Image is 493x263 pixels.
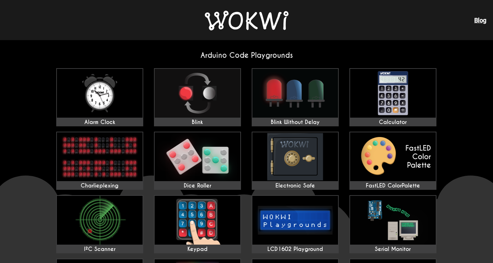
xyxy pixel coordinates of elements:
img: Calculator [350,69,436,118]
img: Serial Monitor [350,196,436,245]
img: Charlieplexing [57,132,143,181]
a: Alarm Clock [56,68,143,126]
img: LCD1602 Playground [252,196,338,245]
div: Blink [155,119,240,126]
img: Electronic Safe [252,132,338,181]
div: Calculator [350,119,436,126]
div: I²C Scanner [57,246,143,253]
a: Blog [474,17,486,24]
a: Calculator [349,68,436,126]
a: Keypad [154,195,241,253]
img: Wokwi [205,11,289,30]
img: I²C Scanner [57,196,143,245]
div: Electronic Safe [252,182,338,189]
div: Keypad [155,246,240,253]
a: I²C Scanner [56,195,143,253]
img: Alarm Clock [57,69,143,118]
div: LCD1602 Playground [252,246,338,253]
h2: Arduino Code Playgrounds [51,51,442,60]
a: FastLED ColorPalette [349,132,436,190]
img: Blink [155,69,240,118]
div: FastLED ColorPalette [350,182,436,189]
img: Dice Roller [155,132,240,181]
a: Blink [154,68,241,126]
img: Blink Without Delay [252,69,338,118]
div: Dice Roller [155,182,240,189]
a: Blink Without Delay [252,68,339,126]
img: Keypad [155,196,240,245]
div: Charlieplexing [57,182,143,189]
div: Serial Monitor [350,246,436,253]
div: Alarm Clock [57,119,143,126]
img: FastLED ColorPalette [350,132,436,181]
a: Electronic Safe [252,132,339,190]
a: Serial Monitor [349,195,436,253]
a: Charlieplexing [56,132,143,190]
a: Dice Roller [154,132,241,190]
a: LCD1602 Playground [252,195,339,253]
div: Blink Without Delay [252,119,338,126]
